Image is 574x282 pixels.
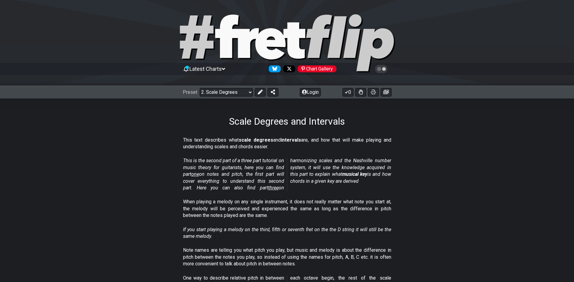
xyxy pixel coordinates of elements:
button: Create image [381,88,392,97]
button: Toggle Dexterity for all fretkits [355,88,366,97]
strong: intervals [281,137,301,143]
span: Toggle light / dark theme [378,66,385,72]
a: Follow #fretflip at X [281,65,295,72]
select: Preset [200,88,253,97]
p: This text describes what and are, and how that will make playing and understanding scales and cho... [183,137,391,150]
span: three [268,185,279,191]
h1: Scale Degrees and Intervals [229,116,345,127]
button: 0 [343,88,353,97]
div: Chart Gallery [298,65,336,72]
a: Follow #fretflip at Bluesky [266,65,281,72]
button: Login [300,88,321,97]
strong: musical key [342,171,367,177]
p: Note names are telling you what pitch you play, but music and melody is about the difference in p... [183,247,391,267]
span: one [191,171,199,177]
span: Latest Charts [189,66,222,72]
em: This is the second part of a three part tutorial on music theory for guitarists, here you can fin... [183,158,391,191]
button: Share Preset [267,88,278,97]
em: If you start playing a melody on the third, fifth or seventh fret on the the D string it will sti... [183,227,391,239]
button: Print [368,88,379,97]
span: Preset [183,89,197,95]
p: When playing a melody on any single instrument, it does not really matter what note you start at,... [183,198,391,219]
a: #fretflip at Pinterest [295,65,336,72]
strong: scale degrees [239,137,273,143]
button: Edit Preset [255,88,266,97]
